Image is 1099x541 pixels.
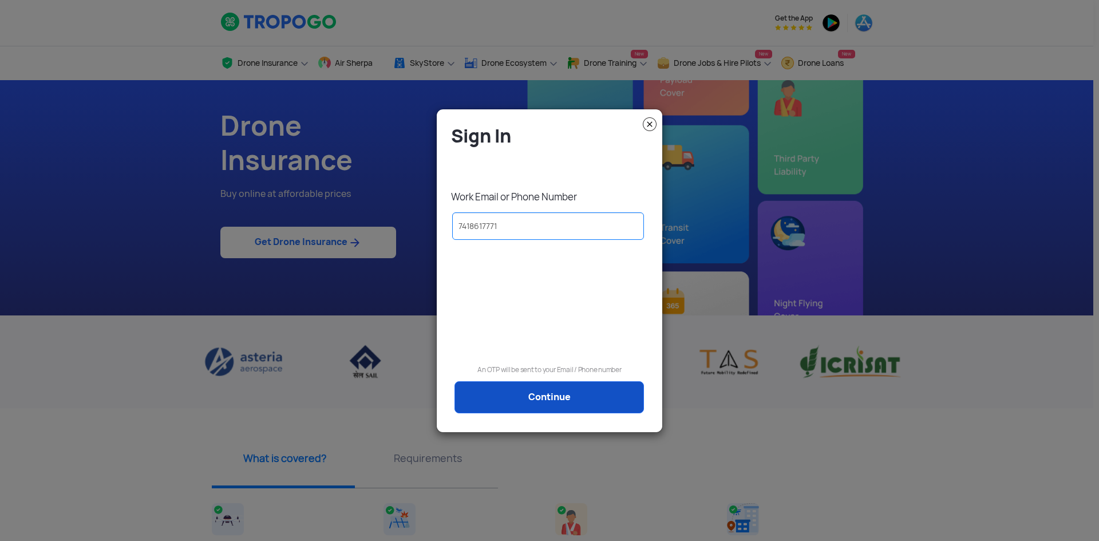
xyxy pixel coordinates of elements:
input: Your Email Id / Phone Number [452,212,644,240]
h4: Sign In [451,124,654,148]
p: An OTP will be sent to your Email / Phone number [445,364,654,376]
p: Work Email or Phone Number [451,191,654,203]
img: close [643,117,657,131]
a: Continue [454,381,644,413]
